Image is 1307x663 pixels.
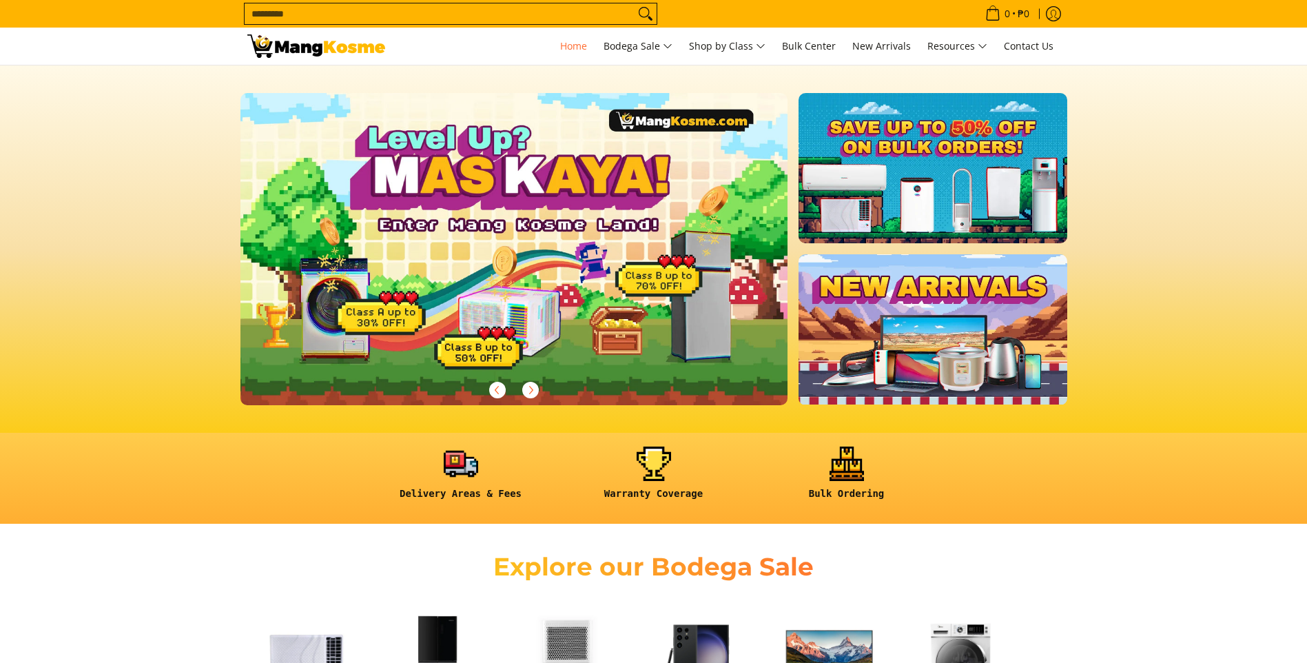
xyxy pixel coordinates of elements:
a: <h6><strong>Warranty Coverage</strong></h6> [564,447,743,511]
a: <h6><strong>Delivery Areas & Fees</strong></h6> [371,447,550,511]
span: Bodega Sale [604,38,672,55]
a: Bulk Center [775,28,843,65]
span: Resources [927,38,987,55]
a: Home [553,28,594,65]
span: Shop by Class [689,38,765,55]
span: Home [560,39,587,52]
a: Shop by Class [682,28,772,65]
img: Mang Kosme: Your Home Appliances Warehouse Sale Partner! [247,34,385,58]
a: Resources [920,28,994,65]
nav: Main Menu [399,28,1060,65]
span: New Arrivals [852,39,911,52]
span: • [981,6,1033,21]
button: Previous [482,375,513,405]
span: Bulk Center [782,39,836,52]
span: Contact Us [1004,39,1053,52]
button: Search [635,3,657,24]
span: 0 [1002,9,1012,19]
a: Bodega Sale [597,28,679,65]
button: Next [515,375,546,405]
a: Contact Us [997,28,1060,65]
img: Gaming desktop banner [240,93,788,405]
a: New Arrivals [845,28,918,65]
span: ₱0 [1016,9,1031,19]
h2: Explore our Bodega Sale [454,551,854,582]
a: <h6><strong>Bulk Ordering</strong></h6> [757,447,936,511]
